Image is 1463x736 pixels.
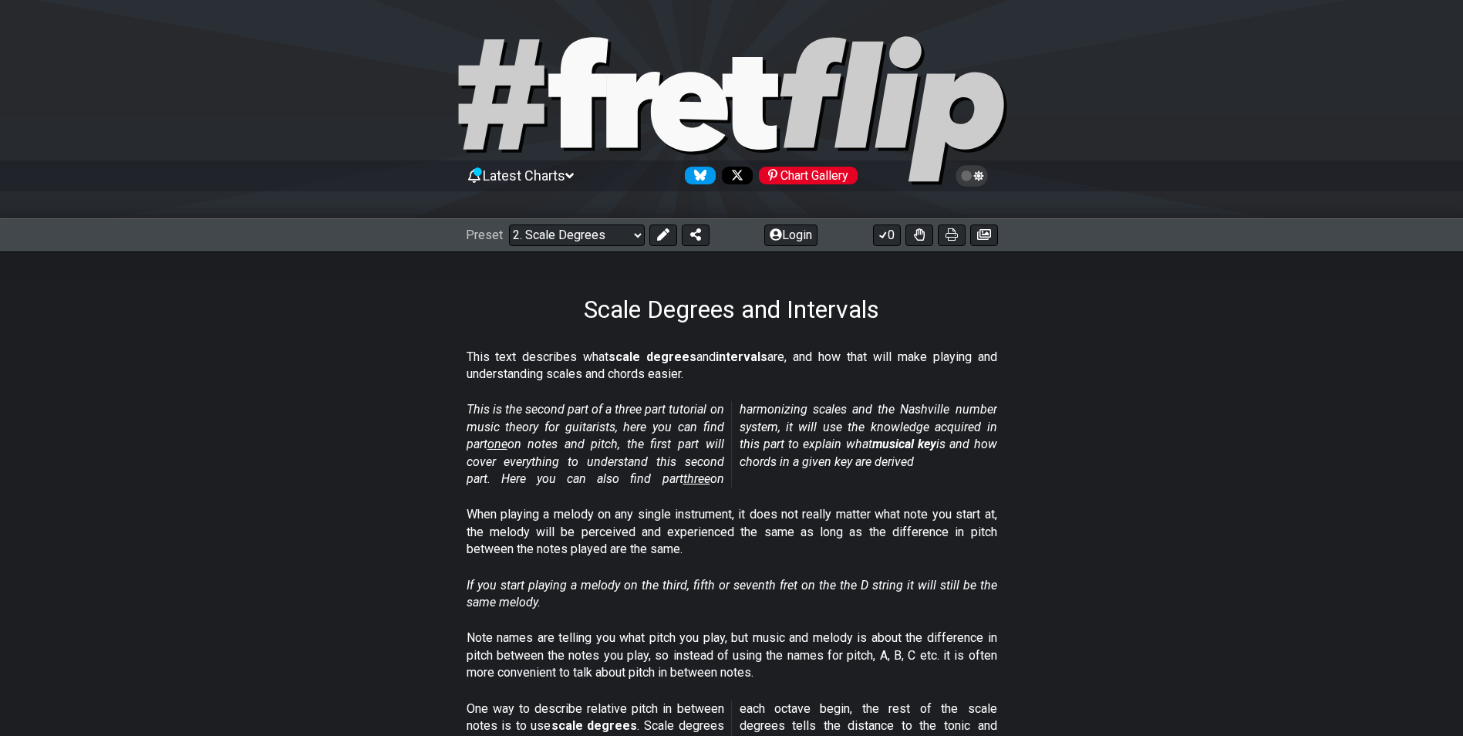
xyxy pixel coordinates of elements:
button: Edit Preset [649,225,677,246]
p: This text describes what and are, and how that will make playing and understanding scales and cho... [467,349,997,383]
a: Follow #fretflip at X [716,167,753,184]
span: Latest Charts [483,167,565,184]
span: one [487,437,507,451]
button: Share Preset [682,225,710,246]
button: 0 [873,225,901,246]
a: Follow #fretflip at Bluesky [679,167,716,184]
button: Login [764,225,817,246]
div: Chart Gallery [759,167,858,184]
strong: intervals [716,349,767,364]
p: When playing a melody on any single instrument, it does not really matter what note you start at,... [467,506,997,558]
h1: Scale Degrees and Intervals [584,295,879,324]
button: Print [938,225,966,246]
span: Toggle light / dark theme [963,169,981,183]
a: #fretflip at Pinterest [753,167,858,184]
em: If you start playing a melody on the third, fifth or seventh fret on the the D string it will sti... [467,578,997,609]
span: Preset [466,228,503,242]
span: three [683,471,710,486]
button: Create image [970,225,998,246]
strong: scale degrees [551,718,638,733]
button: Toggle Dexterity for all fretkits [905,225,933,246]
p: Note names are telling you what pitch you play, but music and melody is about the difference in p... [467,630,997,681]
em: This is the second part of a three part tutorial on music theory for guitarists, here you can fin... [467,402,997,486]
strong: musical key [872,437,936,451]
select: Preset [509,225,645,246]
strong: scale degrees [608,349,696,364]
